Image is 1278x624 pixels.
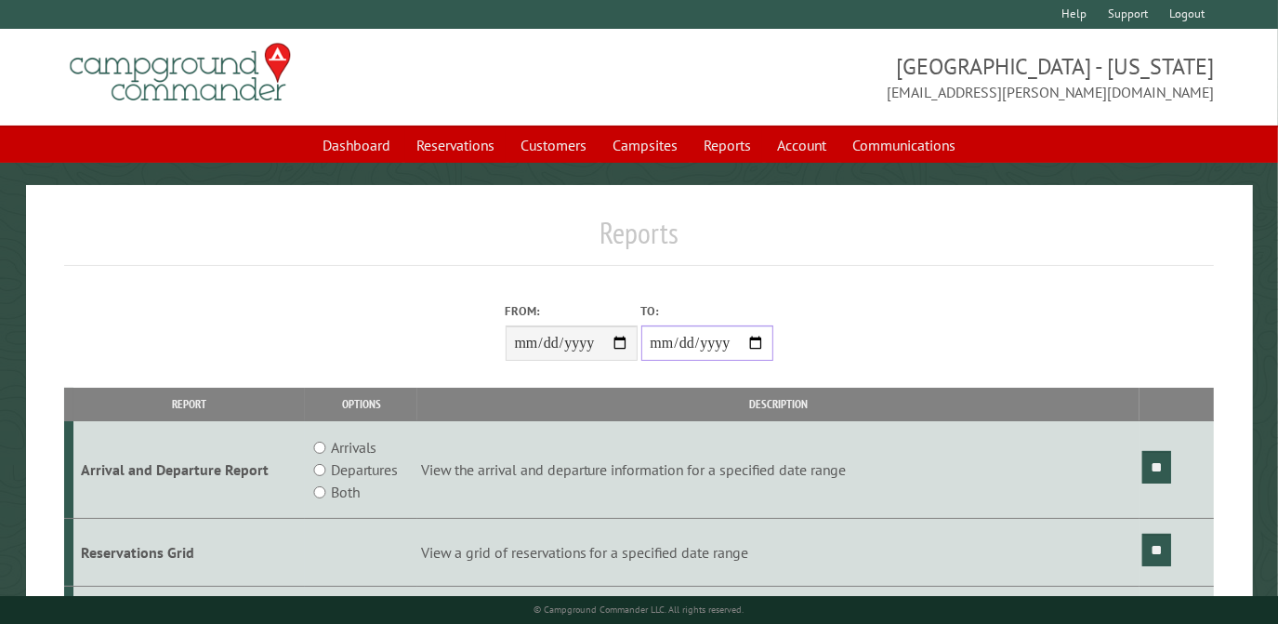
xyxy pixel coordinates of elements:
th: Description [417,388,1140,420]
td: View the arrival and departure information for a specified date range [417,421,1140,519]
td: View a grid of reservations for a specified date range [417,519,1140,587]
label: Both [331,481,360,503]
img: Campground Commander [64,36,296,109]
a: Reservations [405,127,506,163]
label: To: [641,302,773,320]
td: Reservations Grid [73,519,306,587]
th: Report [73,388,306,420]
h1: Reports [64,215,1215,266]
a: Campsites [601,127,689,163]
span: [GEOGRAPHIC_DATA] - [US_STATE] [EMAIL_ADDRESS][PERSON_NAME][DOMAIN_NAME] [639,51,1215,103]
a: Communications [841,127,967,163]
small: © Campground Commander LLC. All rights reserved. [534,604,744,616]
a: Customers [509,127,598,163]
a: Account [766,127,837,163]
label: From: [506,302,638,320]
a: Reports [692,127,762,163]
label: Departures [331,458,399,481]
th: Options [305,388,417,420]
td: Arrival and Departure Report [73,421,306,519]
a: Dashboard [311,127,402,163]
label: Arrivals [331,436,377,458]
